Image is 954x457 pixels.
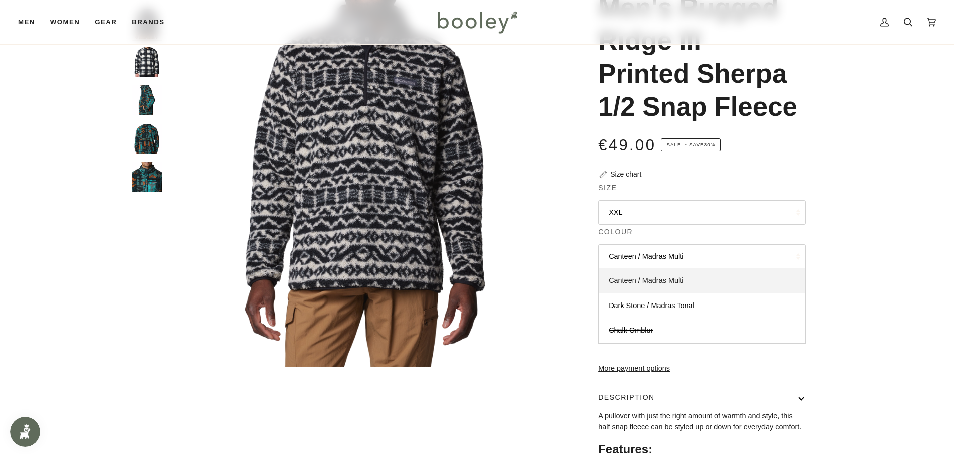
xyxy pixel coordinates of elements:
em: • [683,142,689,147]
button: Description [598,384,806,411]
iframe: Button to open loyalty program pop-up [10,417,40,447]
span: Chalk Omblur [609,326,653,334]
span: Men [18,17,35,27]
span: Size [598,183,617,193]
img: Booley [433,8,521,37]
span: 30% [704,142,716,147]
a: Dark Stone / Madras Tonal [599,293,805,319]
img: Columbia Men's Rugged Ridge II Printed Sherpa 1/2 Snap Fleece Night Wave Pathways Print - Booley ... [132,85,162,115]
img: Columbia Men's Rugged Ridge III Printed Sherpa 1/2 Snap Fleece Chalk Omblur - Booley Galway [132,47,162,77]
span: Save [661,138,721,151]
span: Canteen / Madras Multi [609,276,683,284]
span: €49.00 [598,136,656,154]
a: Canteen / Madras Multi [599,268,805,293]
h2: Features: [598,442,806,457]
button: Canteen / Madras Multi [598,244,806,269]
span: Brands [132,17,164,27]
span: Gear [95,17,117,27]
span: Dark Stone / Madras Tonal [609,301,694,310]
a: Chalk Omblur [599,318,805,343]
a: More payment options [598,363,806,374]
img: Columbia Men's Rugged Ridge II Printed Sherpa 1/2 Snap Fleece Night Wave Pathways Print - Booley ... [132,124,162,154]
span: Women [50,17,80,27]
button: XXL [598,200,806,225]
img: Columbia Men's Rugged Ridge II Printed Sherpa 1/2 Snap Fleece Night Wave Pathways Print - Booley ... [132,162,162,192]
span: Sale [666,142,681,147]
span: Colour [598,227,633,237]
p: A pullover with just the right amount of warmth and style, this half snap fleece can be styled up... [598,411,806,432]
div: Size chart [610,169,641,180]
